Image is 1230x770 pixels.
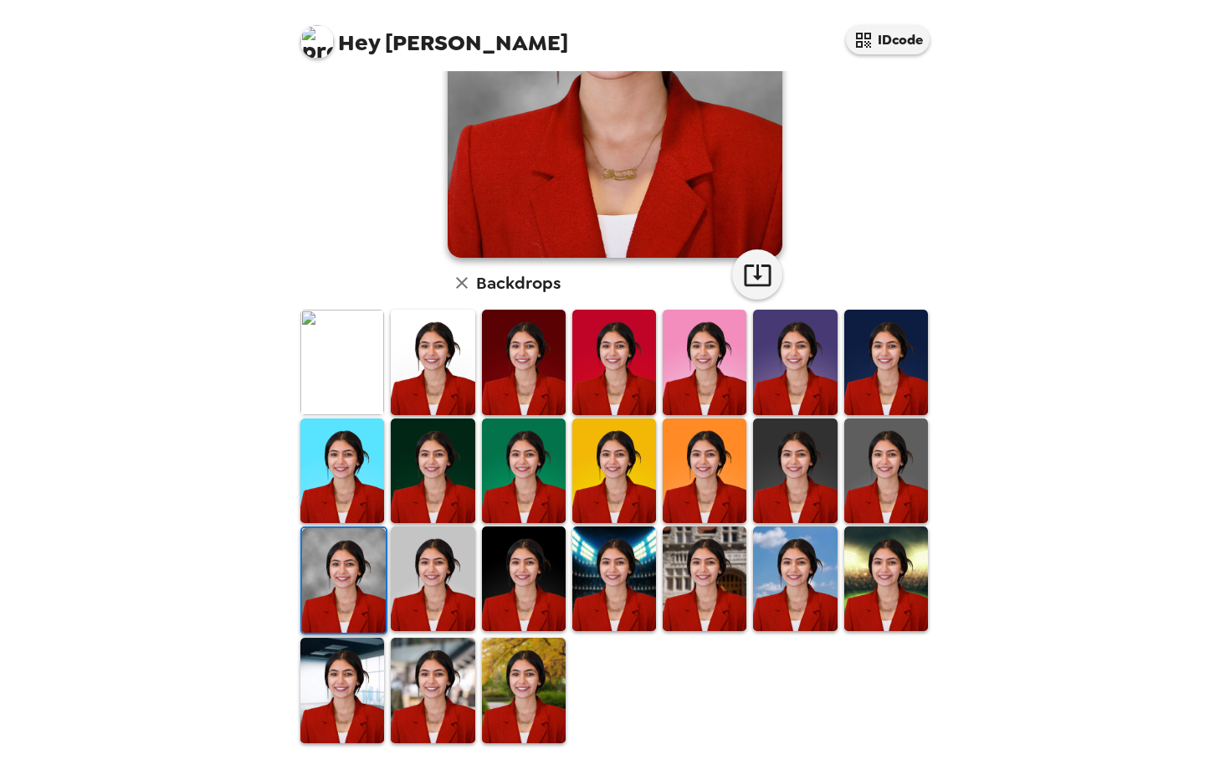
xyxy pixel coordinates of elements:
h6: Backdrops [476,269,561,296]
span: [PERSON_NAME] [300,17,568,54]
button: IDcode [846,25,930,54]
span: Hey [338,28,380,58]
img: Original [300,310,384,414]
img: profile pic [300,25,334,59]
